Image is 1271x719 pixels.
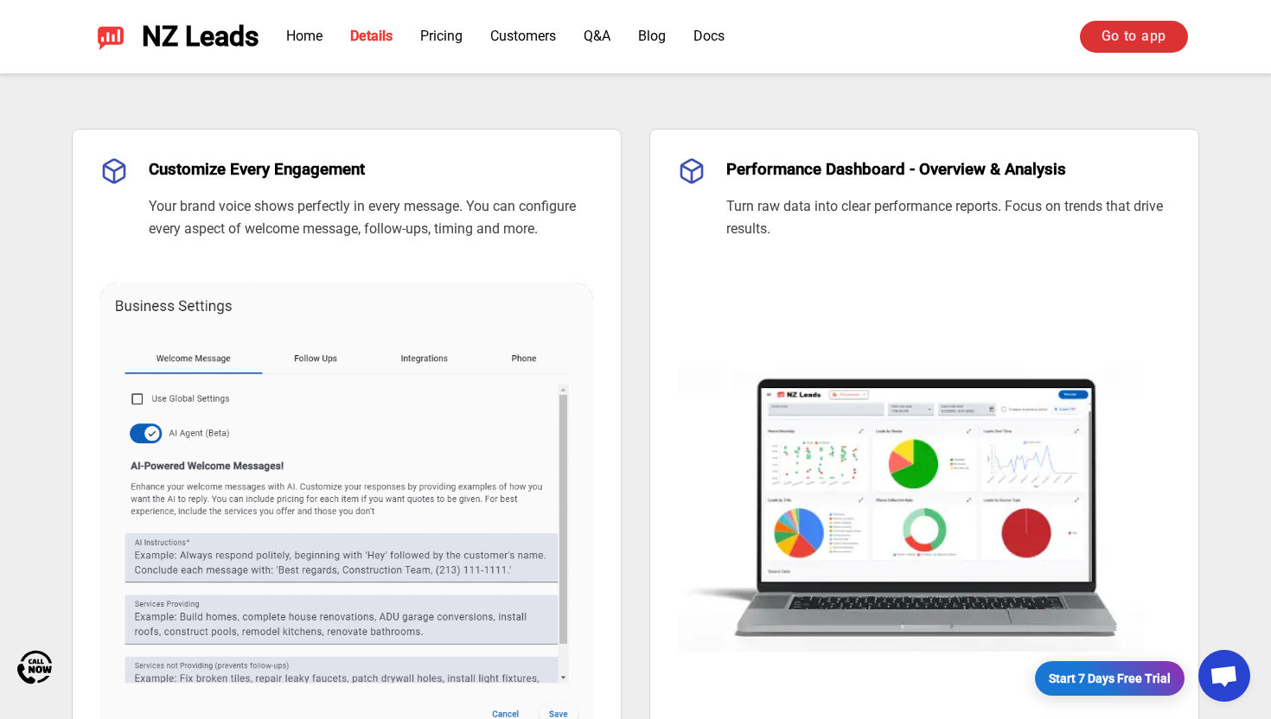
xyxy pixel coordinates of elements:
[726,195,1171,239] p: Turn raw data into clear performance reports. Focus on trends that drive results.
[420,28,463,44] a: Pricing
[1198,650,1250,702] div: Open chat
[726,157,1171,181] h3: Performance Dashboard - Overview & Analysis
[638,28,666,44] a: Blog
[350,28,393,44] a: Details
[678,323,1171,652] img: Performance Dashboard - Overview & Analysis
[142,21,259,53] span: NZ Leads
[693,28,725,44] a: Docs
[1035,661,1185,696] a: Start 7 Days Free Trial
[490,28,556,44] a: Customers
[584,28,610,44] a: Q&A
[149,195,593,239] p: Your brand voice shows perfectly in every message. You can configure every aspect of welcome mess...
[17,650,52,684] img: Call Now
[149,157,593,181] h3: Customize Every Engagement
[1080,21,1188,52] a: Go to app
[286,28,323,44] a: Home
[97,22,125,50] img: NZ Leads logo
